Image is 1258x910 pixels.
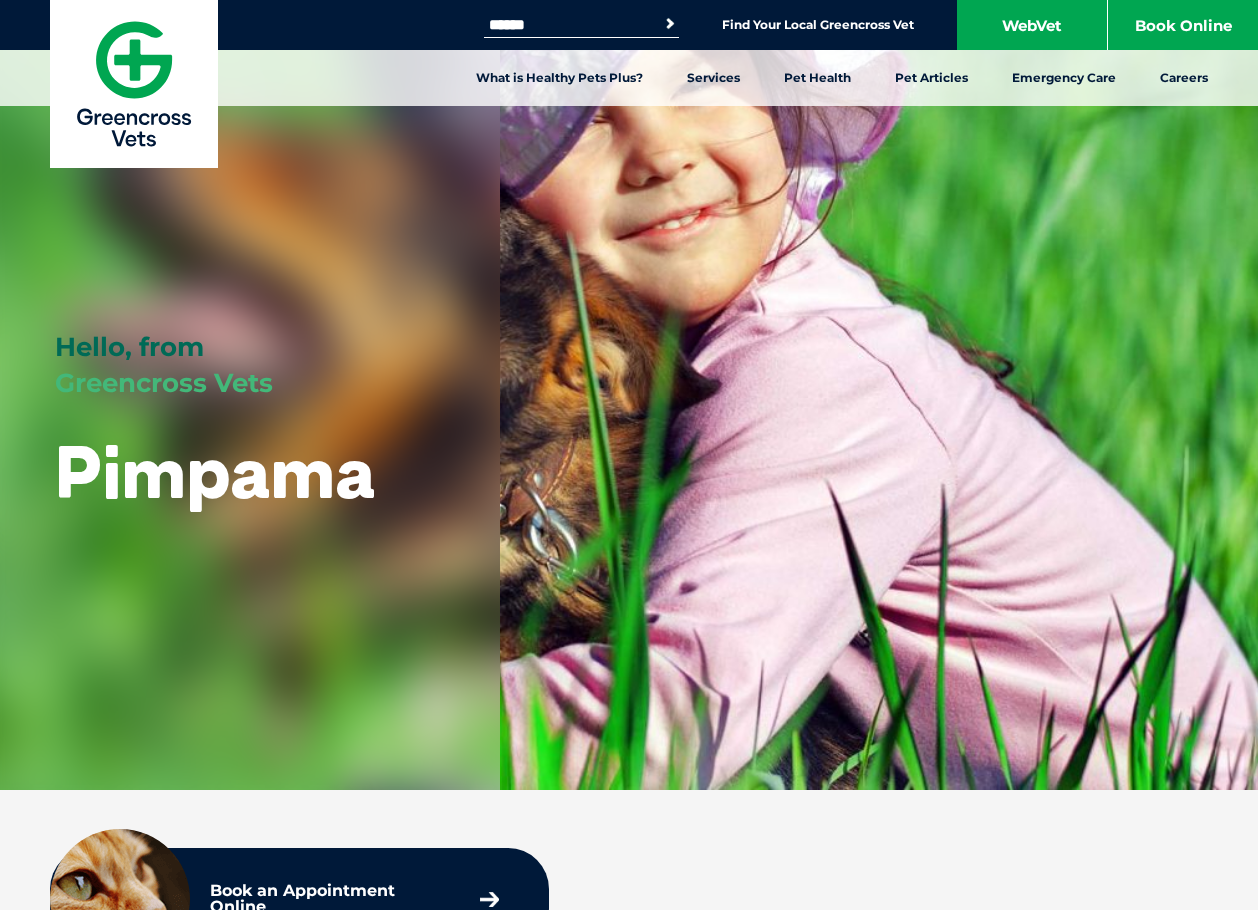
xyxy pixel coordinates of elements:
span: Greencross Vets [55,367,273,399]
a: Services [665,50,762,106]
h1: Pimpama [55,432,375,511]
a: Emergency Care [990,50,1138,106]
a: Pet Articles [873,50,990,106]
a: Pet Health [762,50,873,106]
a: Careers [1138,50,1230,106]
button: Search [660,14,680,34]
span: Hello, from [55,331,204,363]
a: What is Healthy Pets Plus? [454,50,665,106]
a: Find Your Local Greencross Vet [722,17,914,33]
